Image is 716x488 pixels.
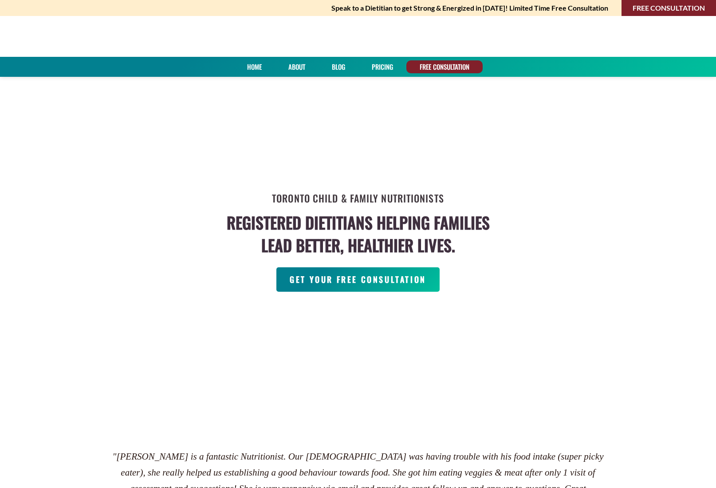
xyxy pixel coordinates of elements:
a: Home [244,60,265,73]
h4: Registered Dietitians helping families lead better, healthier lives. [227,211,490,256]
h2: Toronto Child & Family Nutritionists [272,190,444,207]
a: FREE CONSULTATION [417,60,472,73]
a: Blog [329,60,348,73]
a: PRICING [369,60,396,73]
a: About [285,60,308,73]
a: GET YOUR FREE CONSULTATION [276,267,440,292]
strong: Speak to a Dietitian to get Strong & Energized in [DATE]! Limited Time Free Consultation [331,2,608,14]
